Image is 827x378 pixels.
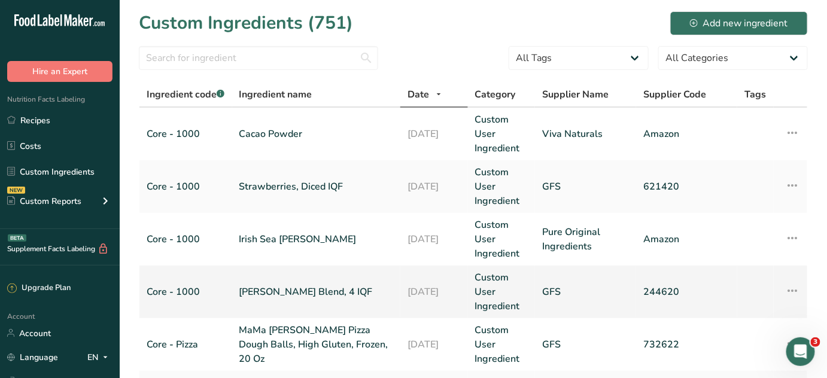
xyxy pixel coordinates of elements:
[408,179,461,194] a: [DATE]
[542,337,629,352] a: GFS
[690,16,788,31] div: Add new ingredient
[408,87,429,102] span: Date
[239,87,312,102] span: Ingredient name
[475,218,528,261] a: Custom User Ingredient
[643,87,706,102] span: Supplier Code
[7,347,58,368] a: Language
[239,232,394,246] a: Irish Sea [PERSON_NAME]
[542,285,629,299] a: GFS
[8,234,26,242] div: BETA
[542,179,629,194] a: GFS
[239,285,394,299] a: [PERSON_NAME] Blend, 4 IQF
[408,285,461,299] a: [DATE]
[475,323,528,366] a: Custom User Ingredient
[7,195,81,208] div: Custom Reports
[643,337,730,352] a: 732622
[239,127,394,141] a: Cacao Powder
[475,112,528,156] a: Custom User Ingredient
[147,232,225,246] a: Core - 1000
[7,187,25,194] div: NEW
[408,127,461,141] a: [DATE]
[7,61,113,82] button: Hire an Expert
[239,323,394,366] a: MaMa [PERSON_NAME] Pizza Dough Balls, High Gluten, Frozen, 20 Oz
[811,337,820,347] span: 3
[139,46,378,70] input: Search for ingredient
[408,337,461,352] a: [DATE]
[475,270,528,313] a: Custom User Ingredient
[670,11,808,35] button: Add new ingredient
[475,87,516,102] span: Category
[786,337,815,366] iframe: Intercom live chat
[87,350,113,364] div: EN
[7,282,71,294] div: Upgrade Plan
[147,285,225,299] a: Core - 1000
[542,127,629,141] a: Viva Naturals
[475,165,528,208] a: Custom User Ingredient
[139,10,353,36] h1: Custom Ingredients (751)
[643,232,730,246] a: Amazon
[542,225,629,254] a: Pure Original Ingredients
[147,179,225,194] a: Core - 1000
[542,87,609,102] span: Supplier Name
[147,127,225,141] a: Core - 1000
[744,87,766,102] span: Tags
[643,179,730,194] a: 621420
[147,88,224,101] span: Ingredient code
[643,285,730,299] a: 244620
[643,127,730,141] a: Amazon
[239,179,394,194] a: Strawberries, Diced IQF
[408,232,461,246] a: [DATE]
[147,337,225,352] a: Core - Pizza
